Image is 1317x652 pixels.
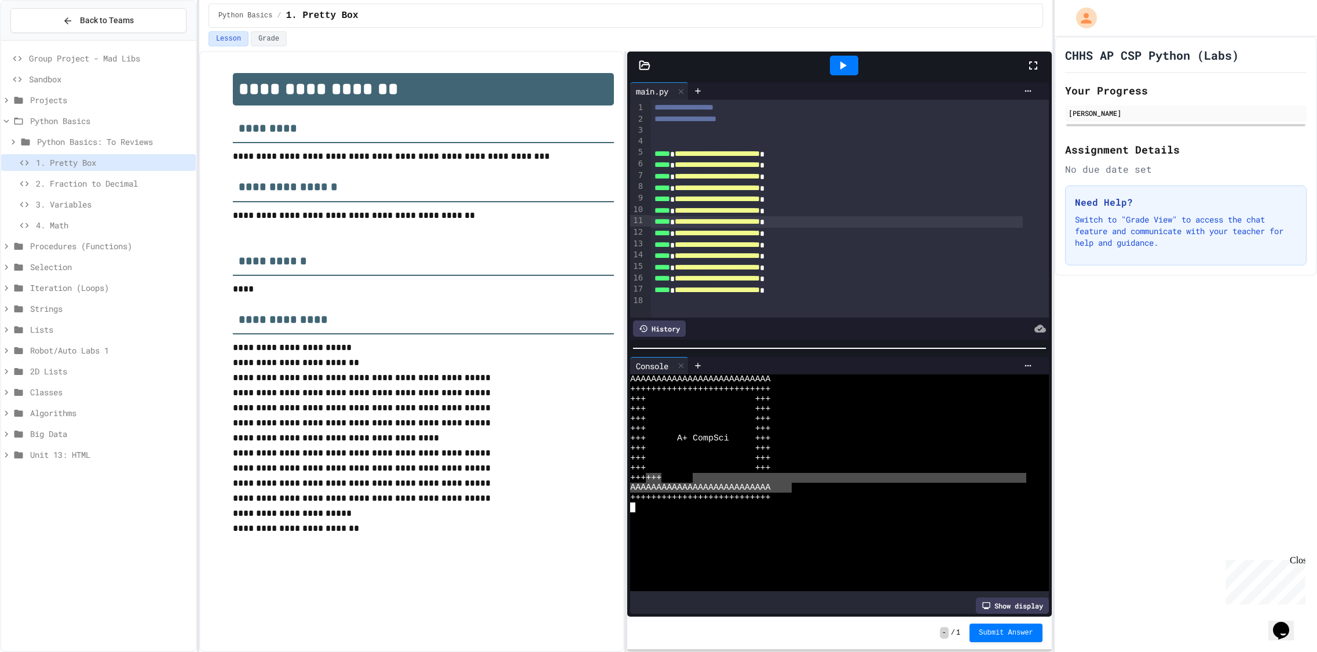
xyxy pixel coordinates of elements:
span: 2. Fraction to Decimal [36,177,191,190]
div: Chat with us now!Close [5,5,80,74]
div: Show display [976,598,1049,614]
div: Console [630,360,674,372]
div: main.py [630,85,674,97]
iframe: chat widget [1221,555,1305,604]
span: Submit Answer [979,628,1033,638]
div: History [633,320,686,337]
span: +++++++++++++++++++++++++++ [630,384,770,394]
div: main.py [630,82,689,100]
div: 2 [630,114,645,125]
span: +++++++++++++++++++++++++++ [630,493,770,502]
span: Projects [30,94,191,106]
span: Python Basics [218,11,273,20]
h2: Assignment Details [1065,141,1307,158]
span: Iteration (Loops) [30,282,191,294]
div: Console [630,357,689,374]
span: +++ [630,473,646,483]
div: 16 [630,272,645,284]
div: 5 [630,147,645,158]
span: +++ +++ [630,414,770,424]
div: 1 [630,102,645,114]
span: Big Data [30,428,191,440]
div: 8 [630,181,645,192]
p: Switch to "Grade View" to access the chat feature and communicate with your teacher for help and ... [1075,214,1297,249]
span: 4. Math [36,219,191,231]
span: Robot/Auto Labs 1 [30,344,191,356]
span: Unit 13: HTML [30,449,191,461]
span: AAAAAAAAAAAAAAAAAAAAAAAAAAA [630,374,770,384]
span: - [940,627,949,639]
div: 11 [630,215,645,227]
div: 18 [630,295,645,306]
span: +++ +++ [630,424,770,434]
span: +++ [646,473,661,483]
iframe: chat widget [1268,606,1305,640]
span: +++ +++ [630,443,770,453]
span: Algorithms [30,407,191,419]
span: Lists [30,323,191,336]
button: Grade [251,31,287,46]
span: / [277,11,281,20]
span: 1. Pretty Box [36,156,191,169]
span: Strings [30,303,191,315]
span: +++ A+ CompSci +++ [630,434,770,443]
div: 9 [630,192,645,204]
div: 17 [630,283,645,295]
span: 3. Variables [36,198,191,210]
div: No due date set [1065,162,1307,176]
div: 13 [630,238,645,250]
button: Submit Answer [970,624,1042,642]
div: 4 [630,136,645,147]
span: Procedures (Functions) [30,240,191,252]
span: Sandbox [29,73,191,85]
span: +++ +++ [630,404,770,414]
h3: Need Help? [1075,195,1297,209]
span: Python Basics: To Reviews [37,136,191,148]
span: Group Project - Mad Libs [29,52,191,64]
div: 15 [630,261,645,272]
span: Back to Teams [80,14,134,27]
span: +++ +++ [630,463,770,473]
span: 1 [956,628,960,638]
span: 1. Pretty Box [286,9,358,23]
span: Selection [30,261,191,273]
span: 2D Lists [30,365,191,377]
span: +++ +++ [630,453,770,463]
button: Back to Teams [10,8,186,33]
span: +++ +++ [630,394,770,404]
div: 3 [630,125,645,136]
span: / [951,628,955,638]
div: 14 [630,249,645,261]
div: My Account [1064,5,1100,31]
div: 10 [630,204,645,216]
div: 6 [630,158,645,170]
div: 12 [630,227,645,238]
div: [PERSON_NAME] [1069,108,1303,118]
h2: Your Progress [1065,82,1307,99]
button: Lesson [208,31,248,46]
span: AAAAAAAAAAAAAAAAAAAAAAAAAAA [630,483,770,493]
span: Python Basics [30,115,191,127]
span: Classes [30,386,191,398]
h1: CHHS AP CSP Python (Labs) [1065,47,1239,63]
div: 7 [630,170,645,181]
